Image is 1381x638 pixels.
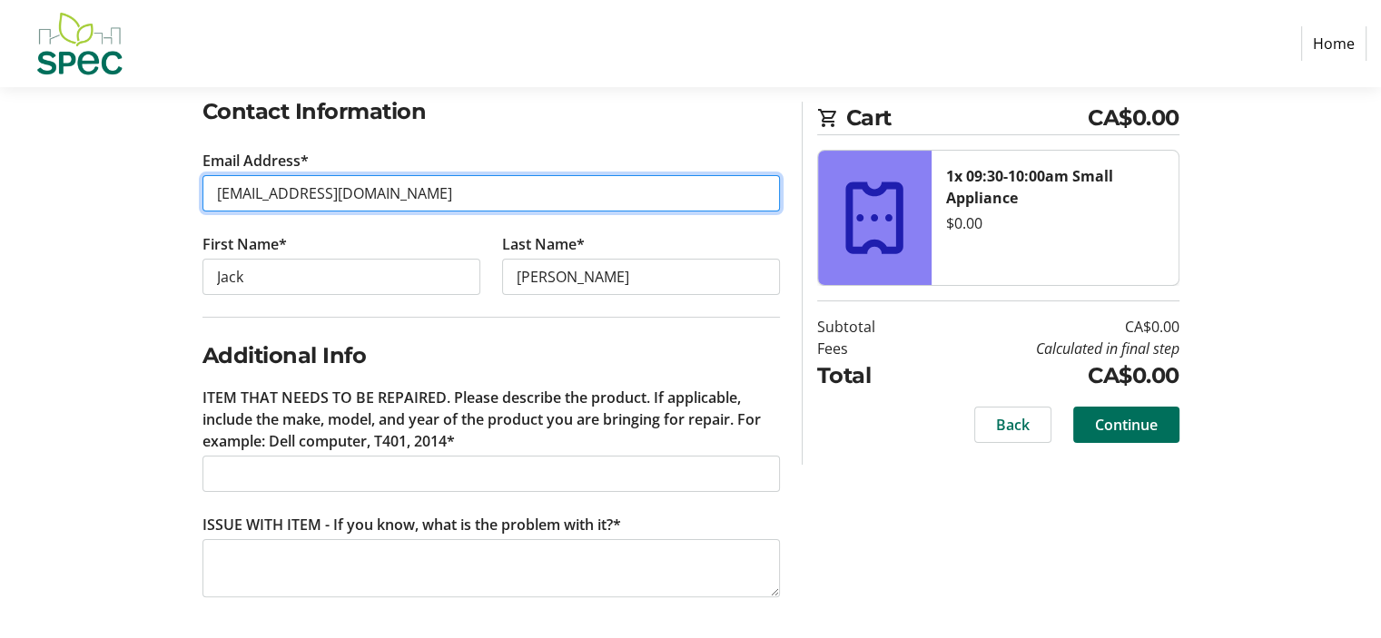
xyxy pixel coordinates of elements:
label: First Name* [202,233,287,255]
strong: 1x 09:30-10:00am Small Appliance [946,166,1113,208]
td: Fees [817,338,922,359]
a: Home [1301,26,1366,61]
label: Email Address* [202,150,309,172]
label: ISSUE WITH ITEM - If you know, what is the problem with it?* [202,514,621,535]
label: Last Name* [502,233,585,255]
button: Back [974,407,1051,443]
span: Cart [846,102,1089,134]
h2: Contact Information [202,95,780,128]
td: Total [817,359,922,392]
span: Continue [1095,414,1158,436]
label: ITEM THAT NEEDS TO BE REPAIRED. Please describe the product. If applicable, include the make, mod... [202,387,780,452]
td: Calculated in final step [922,338,1179,359]
h2: Additional Info [202,339,780,372]
img: SPEC's Logo [15,7,143,80]
span: CA$0.00 [1088,102,1179,134]
div: $0.00 [946,212,1164,234]
span: Back [996,414,1030,436]
button: Continue [1073,407,1179,443]
td: Subtotal [817,316,922,338]
td: CA$0.00 [922,359,1179,392]
td: CA$0.00 [922,316,1179,338]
